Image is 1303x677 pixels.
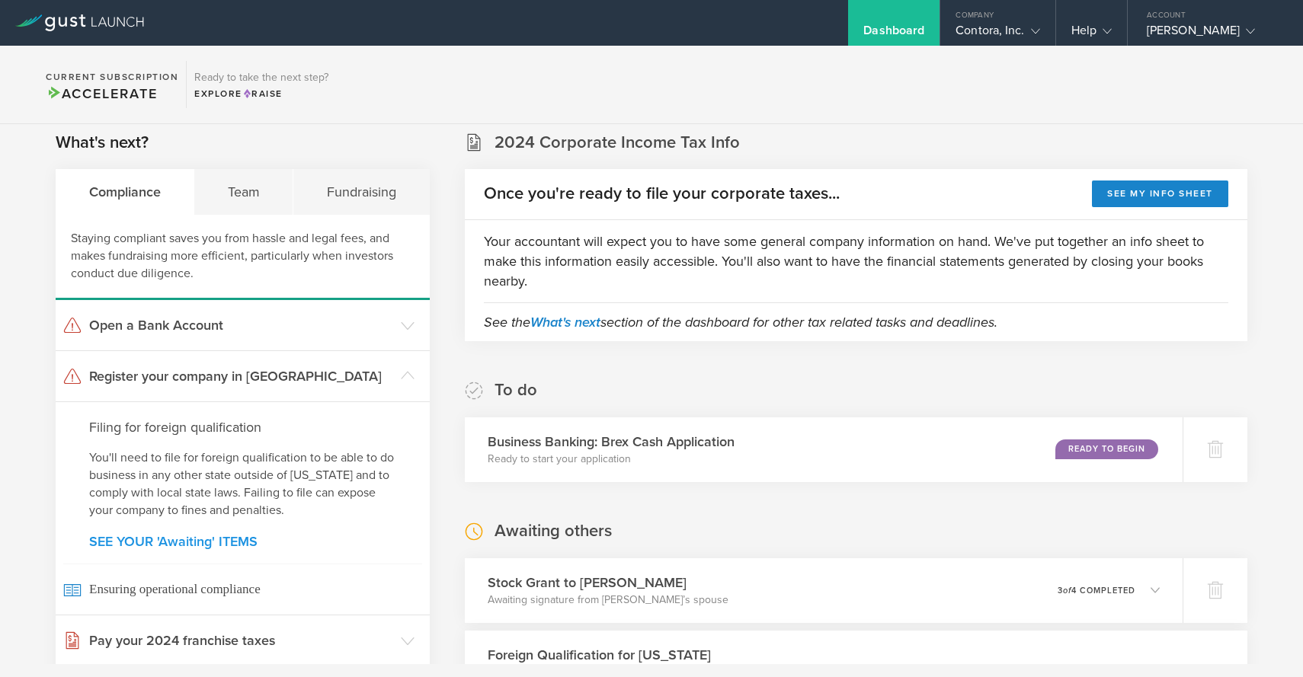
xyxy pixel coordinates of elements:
[46,72,178,81] h2: Current Subscription
[89,535,396,548] a: SEE YOUR 'Awaiting' ITEMS
[46,85,157,102] span: Accelerate
[56,169,194,215] div: Compliance
[194,87,328,101] div: Explore
[495,520,612,542] h2: Awaiting others
[488,432,735,452] h3: Business Banking: Brex Cash Application
[194,72,328,83] h3: Ready to take the next step?
[495,132,740,154] h2: 2024 Corporate Income Tax Info
[293,169,429,215] div: Fundraising
[488,645,711,665] h3: Foreign Qualification for [US_STATE]
[488,573,728,592] h3: Stock Grant to [PERSON_NAME]
[495,379,537,401] h2: To do
[194,169,293,215] div: Team
[56,132,149,154] h2: What's next?
[863,23,924,46] div: Dashboard
[242,88,283,99] span: Raise
[530,314,600,331] a: What's next
[63,564,422,615] span: Ensuring operational compliance
[1058,586,1135,595] p: 3 4 completed
[1071,23,1112,46] div: Help
[484,314,997,331] em: See the section of the dashboard for other tax related tasks and deadlines.
[89,631,393,650] h3: Pay your 2024 franchise taxes
[186,61,336,108] div: Ready to take the next step?ExploreRaise
[89,366,393,386] h3: Register your company in [GEOGRAPHIC_DATA]
[1147,23,1276,46] div: [PERSON_NAME]
[89,449,396,519] p: You'll need to file for foreign qualification to be able to do business in any other state outsid...
[484,183,840,205] h2: Once you're ready to file your corporate taxes...
[56,564,430,615] a: Ensuring operational compliance
[56,215,430,300] div: Staying compliant saves you from hassle and legal fees, and makes fundraising more efficient, par...
[1092,180,1228,207] button: See my info sheet
[465,417,1183,482] div: Business Banking: Brex Cash ApplicationReady to start your applicationReady to Begin
[488,452,735,467] p: Ready to start your application
[484,232,1228,291] p: Your accountant will expect you to have some general company information on hand. We've put toget...
[1227,604,1303,677] iframe: Chat Widget
[1063,586,1071,596] em: of
[488,592,728,608] p: Awaiting signature from [PERSON_NAME]’s spouse
[89,315,393,335] h3: Open a Bank Account
[956,23,1039,46] div: Contora, Inc.
[1055,439,1158,459] div: Ready to Begin
[89,417,396,437] h4: Filing for foreign qualification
